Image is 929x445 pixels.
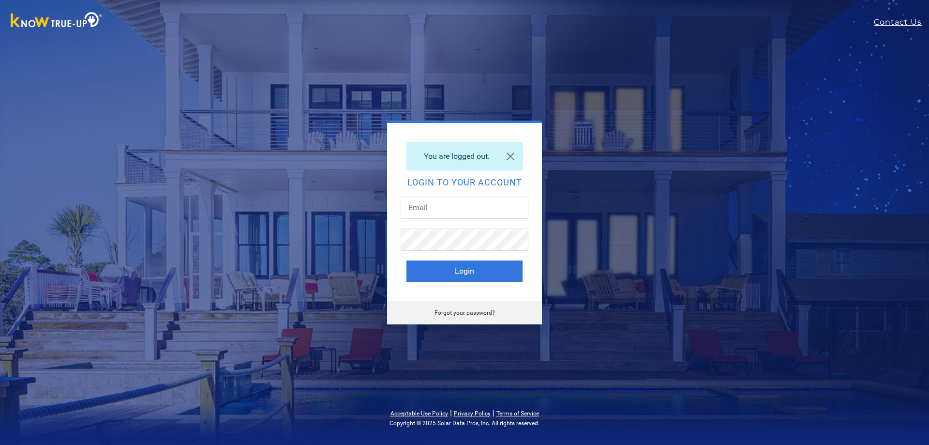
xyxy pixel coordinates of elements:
[406,142,523,170] div: You are logged out.
[493,408,494,417] span: |
[499,143,522,170] a: Close
[401,197,528,219] input: Email
[435,309,495,316] a: Forgot your password?
[450,408,452,417] span: |
[6,10,107,32] img: Know True-Up
[406,261,523,282] button: Login
[406,178,523,187] h2: Login to your account
[874,16,929,28] a: Contact Us
[390,410,448,417] a: Acceptable Use Policy
[454,410,491,417] a: Privacy Policy
[496,410,539,417] a: Terms of Service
